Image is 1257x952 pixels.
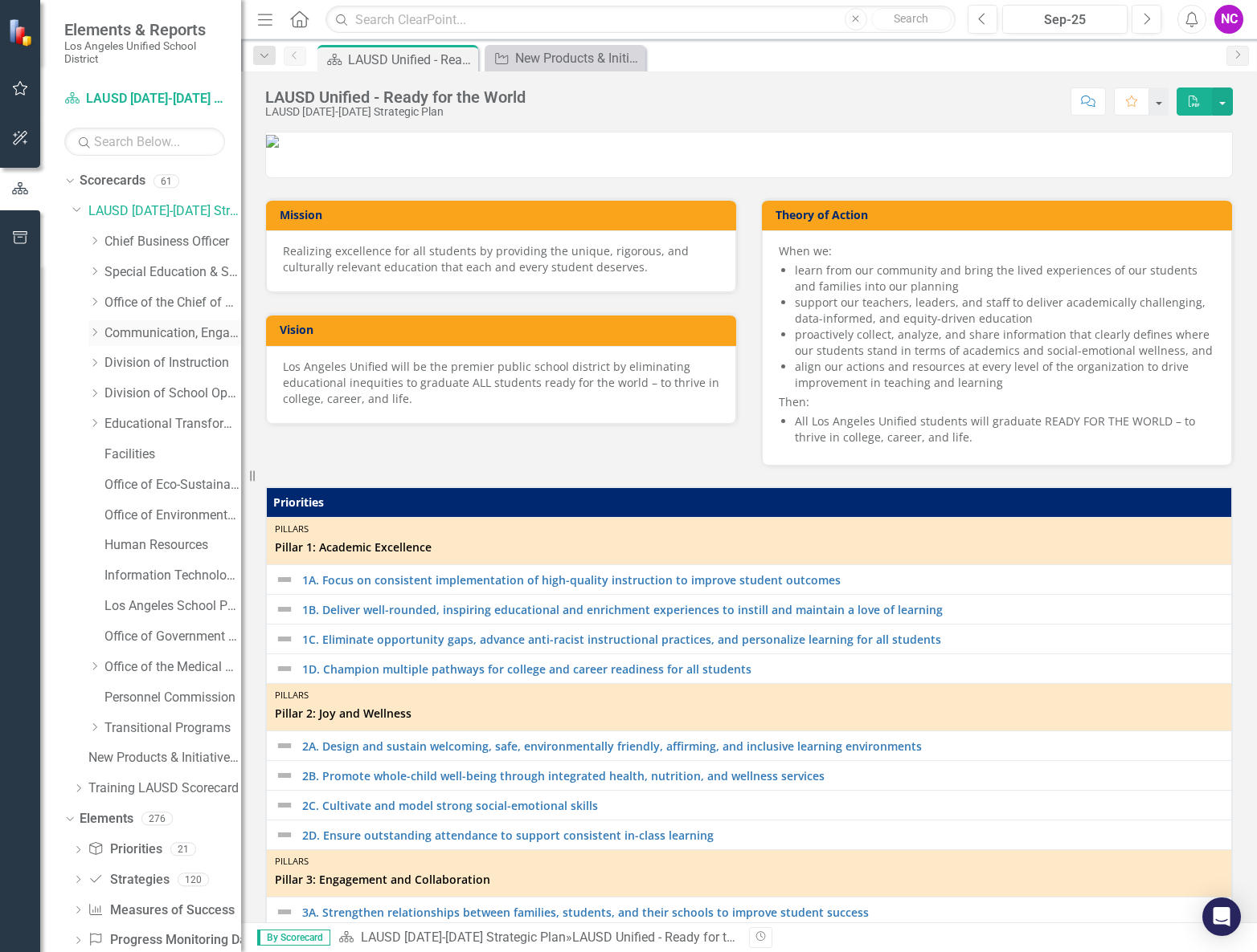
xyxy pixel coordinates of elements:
[275,689,1223,702] div: Pillars
[302,604,1223,616] a: 1B. Deliver well-rounded, inspiring educational and enrichment experiences to instill and maintai...
[178,873,209,886] div: 120
[104,689,241,707] a: Personnel Commission
[257,930,330,946] span: By Scorecard
[302,663,1223,675] a: 1D. Champion multiple pathways for college and career readiness for all students
[80,810,133,828] a: Elements
[266,135,279,148] img: LAUSD_combo_seal_wordmark%20v2.png
[88,901,234,920] a: Measures of Success
[275,902,294,921] img: Not Defined
[104,384,241,403] a: Division of School Operations
[572,930,776,945] div: LAUSD Unified - Ready for the World
[64,39,225,66] small: Los Angeles Unified School District
[302,770,1223,782] a: 2B. Promote whole-child well-being through integrated health, nutrition, and wellness services
[275,523,1223,535] div: Pillars
[265,88,526,106] div: LAUSD Unified - Ready for the World
[302,740,1223,752] a: 2A. Design and sustain welcoming, safe, environmentally friendly, affirming, and inclusive learni...
[88,871,169,889] a: Strategies
[1008,10,1122,30] div: Sep-25
[275,629,294,649] img: Not Defined
[104,597,241,616] a: Los Angeles School Police
[64,20,225,39] span: Elements & Reports
[104,476,241,494] a: Office of Eco-Sustainability
[283,243,719,275] div: Realizing excellence for all students by providing the unique, rigorous, and culturally relevant ...
[894,12,928,25] span: Search
[104,658,241,677] a: Office of the Medical Director
[88,749,241,767] a: New Products & Initiatives 2025-26
[302,906,1223,918] a: 3A. Strengthen relationships between families, students, and their schools to improve student suc...
[338,929,737,947] div: »
[170,843,196,856] div: 21
[275,539,1223,555] span: Pillar 1: Academic Excellence
[795,413,1215,445] li: All Los Angeles Unified students will graduate READY FOR THE WORLD – to thrive in college, career...
[348,50,474,70] div: LAUSD Unified - Ready for the World
[779,243,832,258] span: When we:
[104,536,241,555] a: Human Resources
[104,507,241,525] a: Office of Environmental Health and Safety
[795,262,1215,295] li: learn from our community and bring the lived experiences of our students and families into our pl...
[1002,5,1128,34] button: Sep-25
[515,48,641,68] div: New Products & Initiatives 2025-26 - Progress Report
[104,233,241,251] a: Chief Business Officer
[275,795,294,815] img: Not Defined
[275,825,294,844] img: Not Defined
[141,812,173,826] div: 276
[104,354,241,372] a: Division of Instruction
[361,930,566,945] a: LAUSD [DATE]-[DATE] Strategic Plan
[275,766,294,785] img: Not Defined
[80,172,145,190] a: Scorecards
[1202,897,1241,936] div: Open Intercom Messenger
[776,209,1224,221] h3: Theory of Action
[1214,5,1243,34] button: NC
[104,719,241,738] a: Transitional Programs
[88,840,162,859] a: Priorities
[275,872,1223,888] span: Pillar 3: Engagement and Collaboration
[64,90,225,108] a: LAUSD [DATE]-[DATE] Strategic Plan
[326,6,956,34] input: Search ClearPoint...
[8,18,36,47] img: ClearPoint Strategy
[275,706,1223,722] span: Pillar 2: Joy and Wellness
[154,174,179,188] div: 61
[104,324,241,343] a: Communication, Engagement & Collaboration
[275,600,294,619] img: Not Defined
[795,327,1215,359] li: proactively collect, analyze, and share information that clearly defines where our students stand...
[795,295,1215,327] li: support our teachers, leaders, and staff to deliver academically challenging, data-informed, and ...
[302,829,1223,841] a: 2D. Ensure outstanding attendance to support consistent in-class learning
[265,106,526,118] div: LAUSD [DATE]-[DATE] Strategic Plan
[88,779,241,798] a: Training LAUSD Scorecard
[302,799,1223,812] a: 2C. Cultivate and model strong social-emotional skills
[280,209,728,221] h3: Mission
[795,359,1215,391] li: align our actions and resources at every level of the organization to drive improvement in teachi...
[280,323,728,336] h3: Vision
[489,48,641,68] a: New Products & Initiatives 2025-26 - Progress Report
[88,931,257,950] a: Progress Monitoring Data
[104,263,241,282] a: Special Education & Specialized Programs
[104,415,241,433] a: Educational Transformation Office
[302,633,1223,645] a: 1C. Eliminate opportunity gaps, advance anti-racist instructional practices, and personalize lear...
[275,659,294,678] img: Not Defined
[302,574,1223,586] a: 1A. Focus on consistent implementation of high-quality instruction to improve student outcomes
[88,202,241,221] a: LAUSD [DATE]-[DATE] Strategic Plan
[779,243,1215,445] div: Then:
[104,628,241,646] a: Office of Government Relations
[275,570,294,589] img: Not Defined
[104,445,241,464] a: Facilities
[275,855,1223,868] div: Pillars
[871,8,952,31] button: Search
[104,294,241,312] a: Office of the Chief of Staff
[104,567,241,585] a: Information Technology Services
[64,128,225,156] input: Search Below...
[283,359,719,407] div: Los Angeles Unified will be the premier public school district by eliminating educational inequit...
[275,736,294,755] img: Not Defined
